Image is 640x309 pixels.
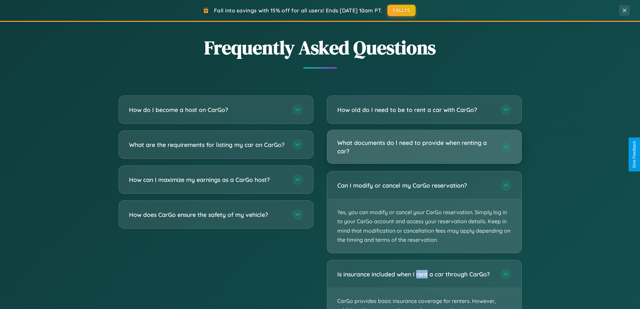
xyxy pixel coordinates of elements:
h2: Frequently Asked Questions [119,35,522,61]
h3: How can I maximize my earnings as a CarGo host? [129,176,286,184]
p: Yes, you can modify or cancel your CarGo reservation. Simply log in to your CarGo account and acc... [327,199,521,253]
div: Give Feedback [632,141,637,168]
button: FALL15 [387,5,416,16]
h3: What are the requirements for listing my car on CarGo? [129,141,286,149]
h3: Can I modify or cancel my CarGo reservation? [337,181,494,190]
h3: Is insurance included when I rent a car through CarGo? [337,270,494,278]
h3: How does CarGo ensure the safety of my vehicle? [129,210,286,219]
h3: How do I become a host on CarGo? [129,106,286,114]
h3: What documents do I need to provide when renting a car? [337,139,494,155]
h3: How old do I need to be to rent a car with CarGo? [337,106,494,114]
span: Fall into savings with 15% off for all users! Ends [DATE] 10am PT. [214,7,382,14]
